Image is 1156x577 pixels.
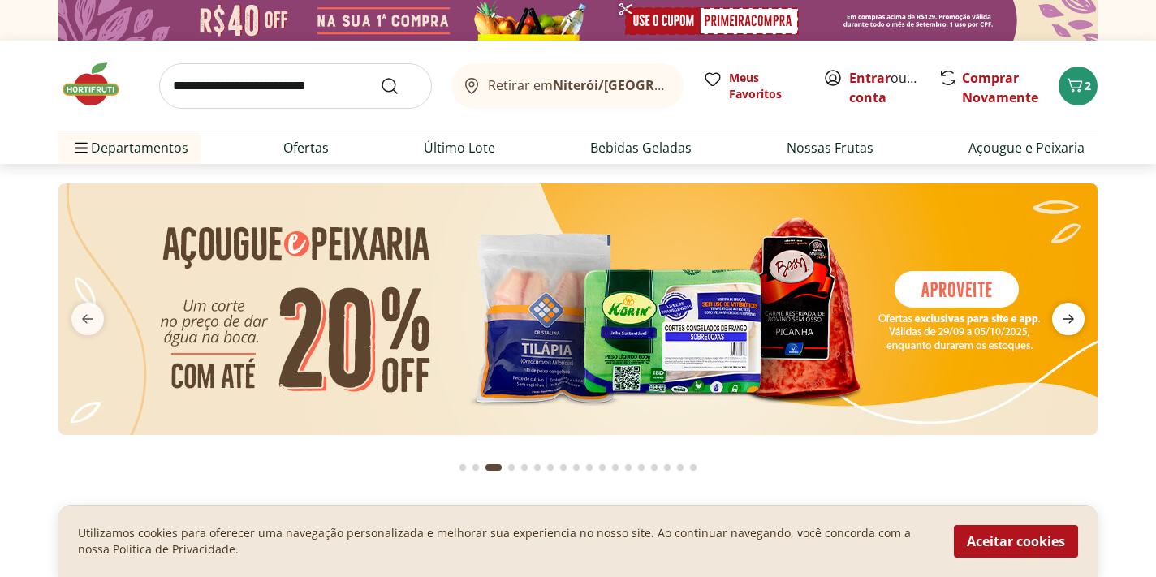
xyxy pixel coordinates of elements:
[635,448,648,487] button: Go to page 14 from fs-carousel
[488,78,667,93] span: Retirar em
[661,448,674,487] button: Go to page 16 from fs-carousel
[557,448,570,487] button: Go to page 8 from fs-carousel
[583,448,596,487] button: Go to page 10 from fs-carousel
[283,138,329,157] a: Ofertas
[78,525,934,558] p: Utilizamos cookies para oferecer uma navegação personalizada e melhorar sua experiencia no nosso ...
[687,448,700,487] button: Go to page 18 from fs-carousel
[518,448,531,487] button: Go to page 5 from fs-carousel
[451,63,684,109] button: Retirar emNiterói/[GEOGRAPHIC_DATA]
[954,525,1078,558] button: Aceitar cookies
[968,138,1085,157] a: Açougue e Peixaria
[531,448,544,487] button: Go to page 6 from fs-carousel
[648,448,661,487] button: Go to page 15 from fs-carousel
[609,448,622,487] button: Go to page 12 from fs-carousel
[71,128,188,167] span: Departamentos
[849,69,938,106] a: Criar conta
[962,69,1038,106] a: Comprar Novamente
[729,70,804,102] span: Meus Favoritos
[787,138,873,157] a: Nossas Frutas
[674,448,687,487] button: Go to page 17 from fs-carousel
[58,60,140,109] img: Hortifruti
[570,448,583,487] button: Go to page 9 from fs-carousel
[553,76,738,94] b: Niterói/[GEOGRAPHIC_DATA]
[590,138,692,157] a: Bebidas Geladas
[71,128,91,167] button: Menu
[596,448,609,487] button: Go to page 11 from fs-carousel
[482,448,505,487] button: Current page from fs-carousel
[505,448,518,487] button: Go to page 4 from fs-carousel
[58,183,1098,435] img: açougue
[849,69,891,87] a: Entrar
[544,448,557,487] button: Go to page 7 from fs-carousel
[622,448,635,487] button: Go to page 13 from fs-carousel
[1059,67,1098,105] button: Carrinho
[1039,303,1098,335] button: next
[703,70,804,102] a: Meus Favoritos
[469,448,482,487] button: Go to page 2 from fs-carousel
[159,63,432,109] input: search
[849,68,921,107] span: ou
[380,76,419,96] button: Submit Search
[456,448,469,487] button: Go to page 1 from fs-carousel
[1085,78,1091,93] span: 2
[424,138,495,157] a: Último Lote
[58,303,117,335] button: previous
